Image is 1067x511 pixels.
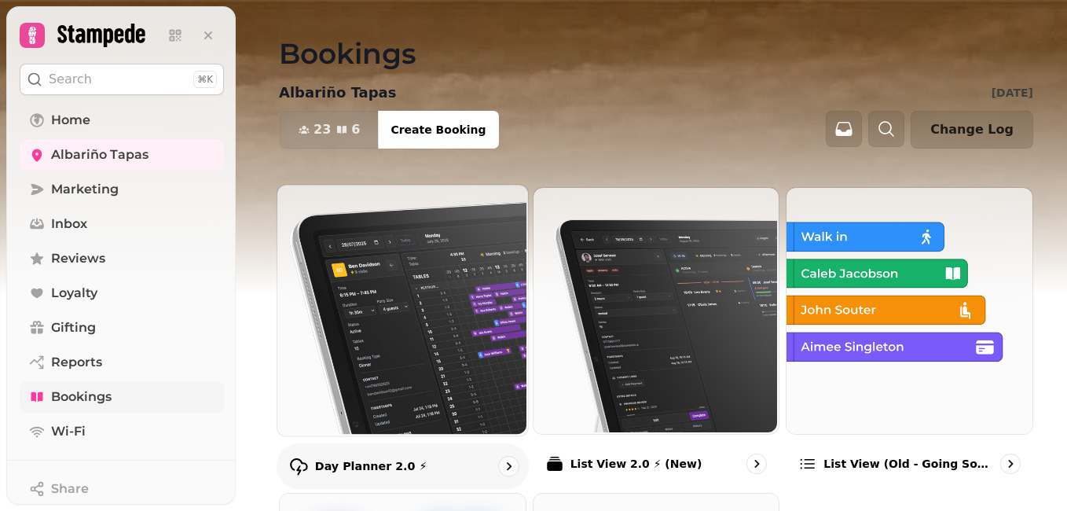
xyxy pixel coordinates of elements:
[20,312,224,344] a: Gifting
[51,318,96,337] span: Gifting
[20,208,224,240] a: Inbox
[277,184,529,489] a: Day Planner 2.0 ⚡Day Planner 2.0 ⚡
[20,278,224,309] a: Loyalty
[51,422,86,441] span: Wi-Fi
[276,183,526,434] img: Day Planner 2.0 ⚡
[20,243,224,274] a: Reviews
[532,186,778,432] img: List View 2.0 ⚡ (New)
[20,347,224,378] a: Reports
[500,458,516,474] svg: go to
[20,64,224,95] button: Search⌘K
[911,111,1033,149] button: Change Log
[20,416,224,447] a: Wi-Fi
[51,180,119,199] span: Marketing
[20,105,224,136] a: Home
[49,70,92,89] p: Search
[51,388,112,406] span: Bookings
[51,353,102,372] span: Reports
[749,456,764,472] svg: go to
[823,456,994,472] p: List view (Old - going soon)
[51,215,87,233] span: Inbox
[51,284,97,303] span: Loyalty
[20,473,224,505] button: Share
[51,249,105,268] span: Reviews
[51,480,89,498] span: Share
[20,174,224,205] a: Marketing
[280,111,379,149] button: 236
[992,85,1033,101] p: [DATE]
[315,458,427,474] p: Day Planner 2.0 ⚡
[570,456,702,472] p: List View 2.0 ⚡ (New)
[193,71,217,88] div: ⌘K
[351,123,360,136] span: 6
[1003,456,1018,472] svg: go to
[313,123,331,136] span: 23
[390,124,486,135] span: Create Booking
[378,111,498,149] button: Create Booking
[279,82,396,104] p: Albariño Tapas
[51,111,90,130] span: Home
[20,381,224,413] a: Bookings
[533,187,780,487] a: List View 2.0 ⚡ (New)List View 2.0 ⚡ (New)
[20,139,224,171] a: Albariño Tapas
[785,186,1031,432] img: List view (Old - going soon)
[51,145,148,164] span: Albariño Tapas
[786,187,1033,487] a: List view (Old - going soon)List view (Old - going soon)
[930,123,1014,136] span: Change Log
